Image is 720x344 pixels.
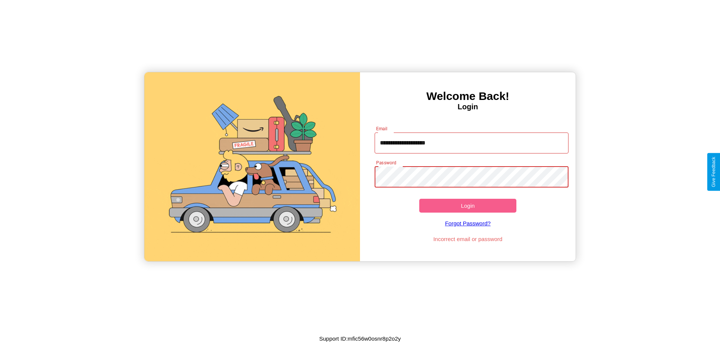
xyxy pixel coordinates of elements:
div: Give Feedback [711,157,716,187]
img: gif [144,72,360,261]
label: Password [376,159,396,166]
h4: Login [360,103,576,111]
a: Forgot Password? [371,213,565,234]
h3: Welcome Back! [360,90,576,103]
button: Login [419,199,516,213]
p: Incorrect email or password [371,234,565,244]
label: Email [376,125,388,132]
p: Support ID: mfic56w0osnr8p2o2y [319,334,401,344]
